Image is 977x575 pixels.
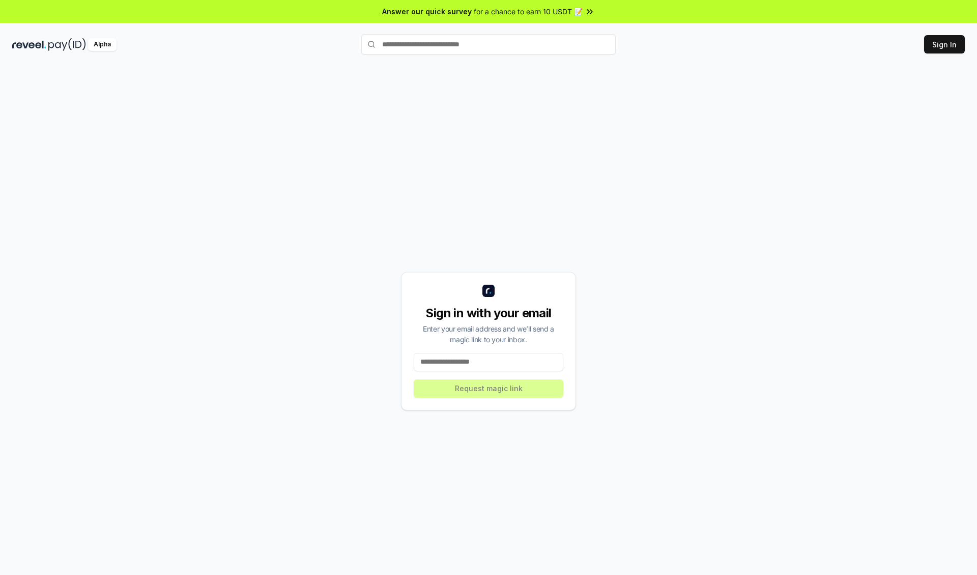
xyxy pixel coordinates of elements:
div: Sign in with your email [414,305,563,321]
div: Enter your email address and we’ll send a magic link to your inbox. [414,323,563,345]
img: pay_id [48,38,86,51]
span: for a chance to earn 10 USDT 📝 [474,6,583,17]
button: Sign In [924,35,965,53]
div: Alpha [88,38,117,51]
img: reveel_dark [12,38,46,51]
img: logo_small [482,285,495,297]
span: Answer our quick survey [382,6,472,17]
